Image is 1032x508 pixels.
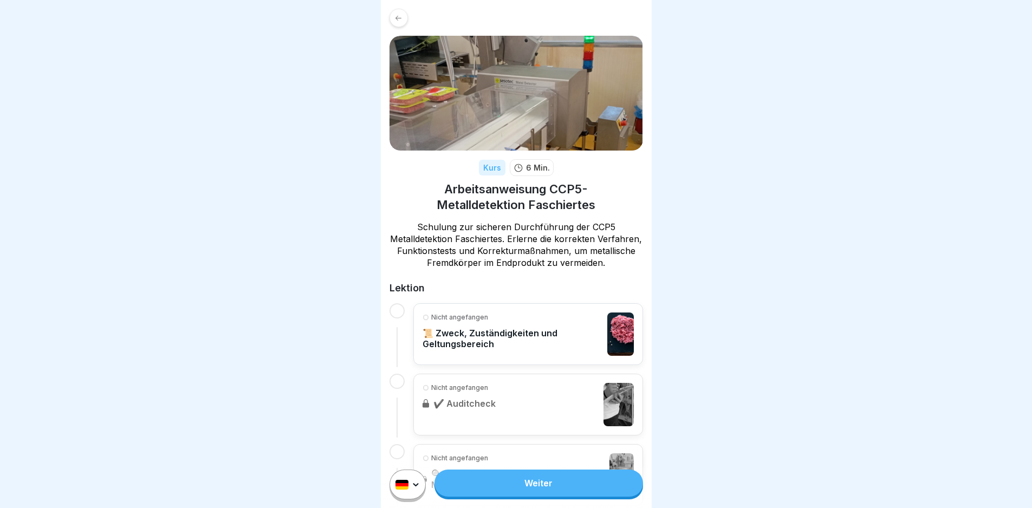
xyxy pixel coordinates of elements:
img: csdb01rp0wivxeo8ljd4i9ss.png [390,36,643,151]
div: Kurs [479,160,505,175]
a: Nicht angefangen📜 Zweck, Zuständigkeiten und Geltungsbereich [423,312,634,356]
p: Nicht angefangen [431,312,488,322]
img: dsldpuup9f4n8l5nprqsir8s.png [607,312,633,356]
p: 📜 Zweck, Zuständigkeiten und Geltungsbereich [423,328,602,349]
img: de.svg [395,480,408,490]
h2: Lektion [390,282,643,295]
h1: Arbeitsanweisung CCP5-Metalldetektion Faschiertes [390,181,643,212]
p: 6 Min. [526,162,550,173]
a: Weiter [434,470,642,497]
p: Schulung zur sicheren Durchführung der CCP5 Metalldetektion Faschiertes. Erlerne die korrekten Ve... [390,221,643,269]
